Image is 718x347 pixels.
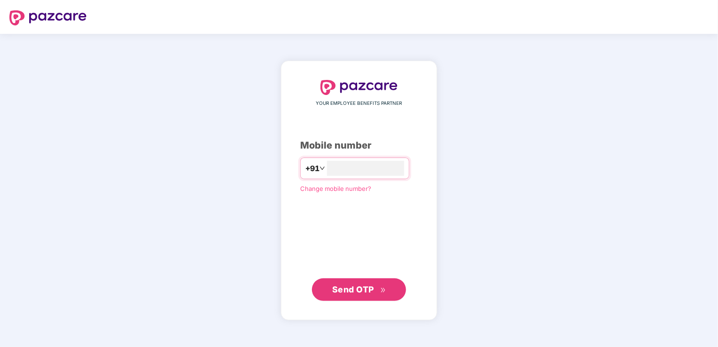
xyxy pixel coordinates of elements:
[320,80,398,95] img: logo
[305,163,319,174] span: +91
[300,138,418,153] div: Mobile number
[319,166,325,171] span: down
[380,287,386,293] span: double-right
[9,10,87,25] img: logo
[316,100,402,107] span: YOUR EMPLOYEE BENEFITS PARTNER
[312,278,406,301] button: Send OTPdouble-right
[300,185,371,192] a: Change mobile number?
[332,284,374,294] span: Send OTP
